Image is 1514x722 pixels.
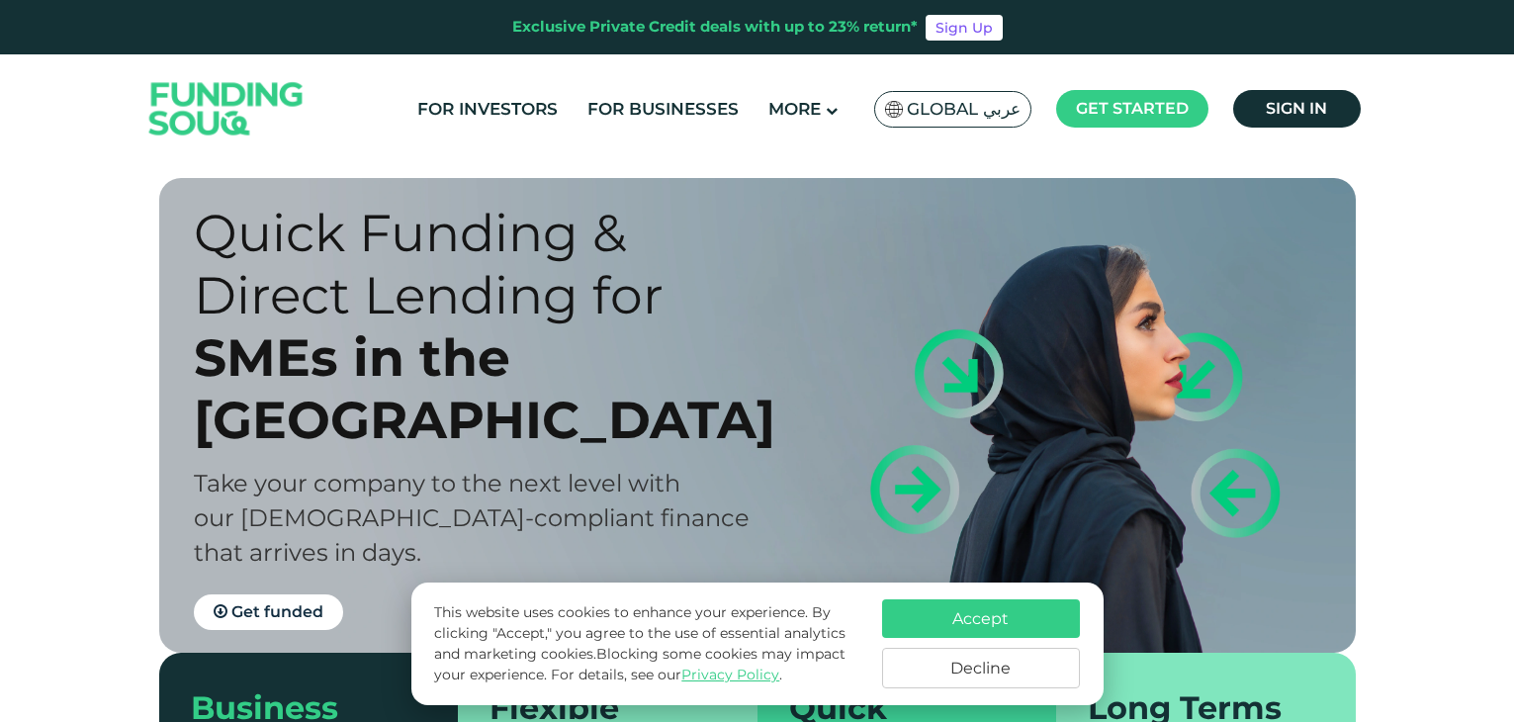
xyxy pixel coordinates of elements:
[926,15,1003,41] a: Sign Up
[194,594,343,630] a: Get funded
[582,93,744,126] a: For Businesses
[681,666,779,683] a: Privacy Policy
[882,599,1080,638] button: Accept
[1076,99,1189,118] span: Get started
[1266,99,1327,118] span: Sign in
[194,202,792,326] div: Quick Funding & Direct Lending for
[882,648,1080,688] button: Decline
[194,469,750,567] span: Take your company to the next level with our [DEMOGRAPHIC_DATA]-compliant finance that arrives in...
[412,93,563,126] a: For Investors
[231,602,323,621] span: Get funded
[434,645,846,683] span: Blocking some cookies may impact your experience.
[194,326,792,451] div: SMEs in the [GEOGRAPHIC_DATA]
[130,59,323,159] img: Logo
[434,602,861,685] p: This website uses cookies to enhance your experience. By clicking "Accept," you agree to the use ...
[1233,90,1361,128] a: Sign in
[512,16,918,39] div: Exclusive Private Credit deals with up to 23% return*
[768,99,821,119] span: More
[907,98,1021,121] span: Global عربي
[551,666,782,683] span: For details, see our .
[885,101,903,118] img: SA Flag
